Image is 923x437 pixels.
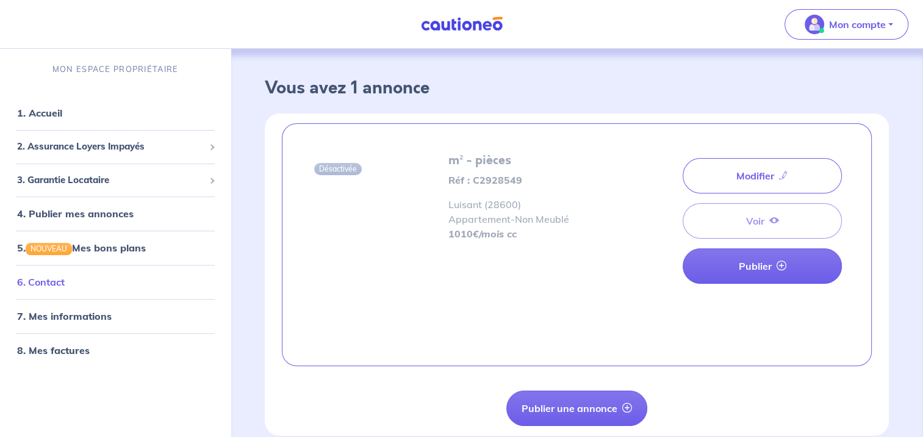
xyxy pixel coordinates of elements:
strong: 1010 [448,228,516,240]
a: 8. Mes factures [17,344,90,356]
p: Mon compte [829,17,886,32]
h3: Vous avez 1 annonce [265,78,889,99]
button: Publier une annonce [506,391,647,426]
div: 3. Garantie Locataire [5,168,226,192]
a: Modifier [683,158,842,193]
a: 4. Publier mes annonces [17,208,134,220]
div: 2. Assurance Loyers Impayés [5,135,226,159]
h5: m² - pièces [448,153,615,168]
span: 2. Assurance Loyers Impayés [17,140,204,154]
a: 7. Mes informations [17,310,112,322]
button: illu_account_valid_menu.svgMon compte [785,9,908,40]
div: 5.NOUVEAUMes bons plans [5,236,226,260]
img: Cautioneo [416,16,508,32]
span: 3. Garantie Locataire [17,173,204,187]
div: 8. Mes factures [5,338,226,363]
div: 6. Contact [5,270,226,294]
em: €/mois cc [472,228,516,240]
div: 4. Publier mes annonces [5,201,226,226]
div: 1. Accueil [5,101,226,125]
a: Publier [683,248,842,284]
a: 1. Accueil [17,107,62,119]
span: Luisant (28600) Appartement - Non Meublé [448,198,569,225]
p: MON ESPACE PROPRIÉTAIRE [52,63,178,75]
a: 6. Contact [17,276,65,288]
a: 5.NOUVEAUMes bons plans [17,242,146,254]
strong: Réf : C2928549 [448,174,522,186]
img: illu_account_valid_menu.svg [805,15,824,34]
div: 7. Mes informations [5,304,226,328]
span: Désactivée [314,163,362,175]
